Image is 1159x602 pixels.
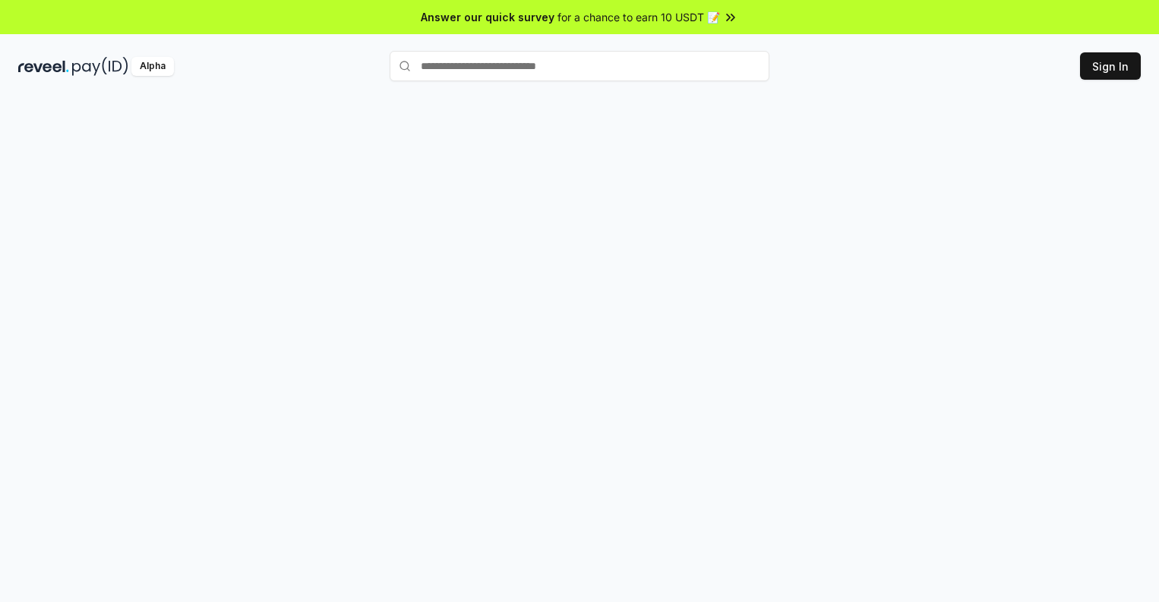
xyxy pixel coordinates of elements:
[18,57,69,76] img: reveel_dark
[421,9,554,25] span: Answer our quick survey
[557,9,720,25] span: for a chance to earn 10 USDT 📝
[1080,52,1141,80] button: Sign In
[72,57,128,76] img: pay_id
[131,57,174,76] div: Alpha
